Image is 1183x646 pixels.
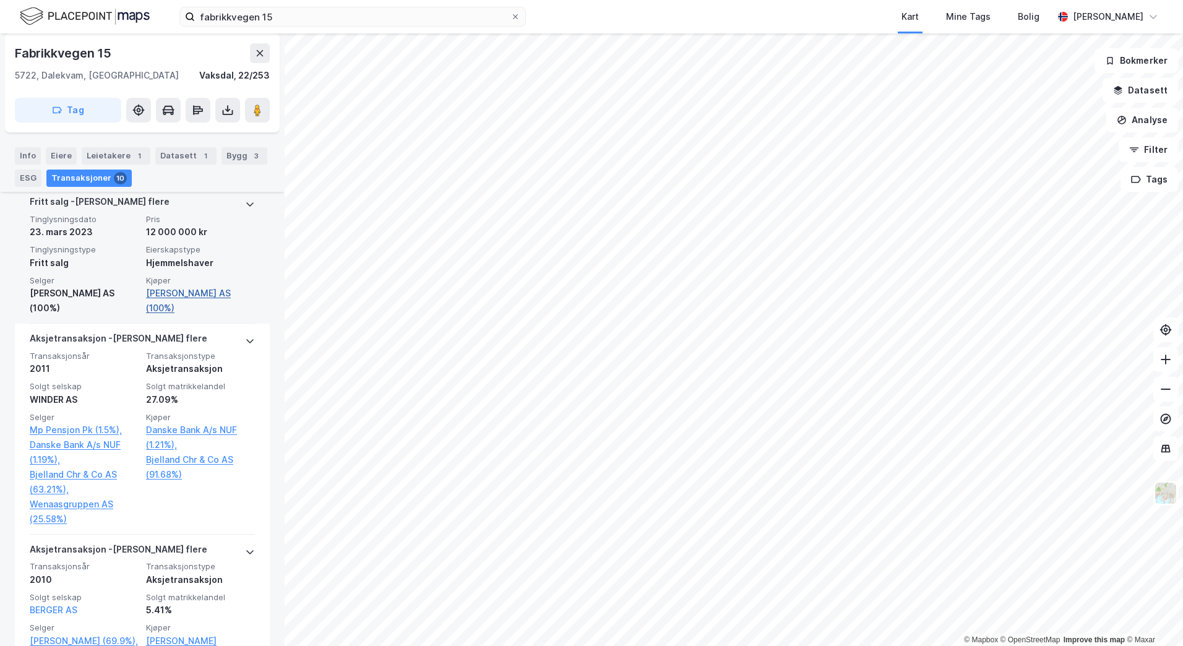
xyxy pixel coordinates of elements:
[15,68,179,83] div: 5722, Dalekvam, [GEOGRAPHIC_DATA]
[30,331,207,351] div: Aksjetransaksjon - [PERSON_NAME] flere
[30,572,139,587] div: 2010
[1121,167,1178,192] button: Tags
[146,256,255,270] div: Hjemmelshaver
[82,147,150,165] div: Leietakere
[30,412,139,423] span: Selger
[15,43,114,63] div: Fabrikkvegen 15
[30,392,139,407] div: WINDER AS
[155,147,217,165] div: Datasett
[30,286,139,316] div: [PERSON_NAME] AS (100%)
[146,452,255,482] a: Bjelland Chr & Co AS (91.68%)
[199,68,270,83] div: Vaksdal, 22/253
[146,603,255,618] div: 5.41%
[1103,78,1178,103] button: Datasett
[222,147,267,165] div: Bygg
[199,150,212,162] div: 1
[146,381,255,392] span: Solgt matrikkelandel
[1119,137,1178,162] button: Filter
[30,437,139,467] a: Danske Bank A/s NUF (1.19%),
[30,605,77,615] a: BERGER AS
[133,150,145,162] div: 1
[30,256,139,270] div: Fritt salg
[30,194,170,214] div: Fritt salg - [PERSON_NAME] flere
[30,497,139,527] a: Wenaasgruppen AS (25.58%)
[146,275,255,286] span: Kjøper
[146,592,255,603] span: Solgt matrikkelandel
[146,572,255,587] div: Aksjetransaksjon
[1064,635,1125,644] a: Improve this map
[30,561,139,572] span: Transaksjonsår
[146,214,255,225] span: Pris
[1095,48,1178,73] button: Bokmerker
[30,622,139,633] span: Selger
[1121,587,1183,646] iframe: Chat Widget
[30,214,139,225] span: Tinglysningsdato
[114,172,127,184] div: 10
[20,6,150,27] img: logo.f888ab2527a4732fd821a326f86c7f29.svg
[146,351,255,361] span: Transaksjonstype
[1018,9,1039,24] div: Bolig
[195,7,510,26] input: Søk på adresse, matrikkel, gårdeiere, leietakere eller personer
[146,225,255,239] div: 12 000 000 kr
[30,275,139,286] span: Selger
[30,351,139,361] span: Transaksjonsår
[30,423,139,437] a: Mp Pensjon Pk (1.5%),
[964,635,998,644] a: Mapbox
[146,244,255,255] span: Eierskapstype
[146,561,255,572] span: Transaksjonstype
[30,225,139,239] div: 23. mars 2023
[46,147,77,165] div: Eiere
[30,592,139,603] span: Solgt selskap
[901,9,919,24] div: Kart
[146,286,255,316] a: [PERSON_NAME] AS (100%)
[146,361,255,376] div: Aksjetransaksjon
[15,170,41,187] div: ESG
[46,170,132,187] div: Transaksjoner
[30,467,139,497] a: Bjelland Chr & Co AS (63.21%),
[946,9,991,24] div: Mine Tags
[1000,635,1060,644] a: OpenStreetMap
[146,423,255,452] a: Danske Bank A/s NUF (1.21%),
[250,150,262,162] div: 3
[15,98,121,123] button: Tag
[30,542,207,562] div: Aksjetransaksjon - [PERSON_NAME] flere
[15,147,41,165] div: Info
[30,381,139,392] span: Solgt selskap
[146,412,255,423] span: Kjøper
[1154,481,1177,505] img: Z
[1073,9,1143,24] div: [PERSON_NAME]
[30,244,139,255] span: Tinglysningstype
[30,361,139,376] div: 2011
[146,392,255,407] div: 27.09%
[1106,108,1178,132] button: Analyse
[146,622,255,633] span: Kjøper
